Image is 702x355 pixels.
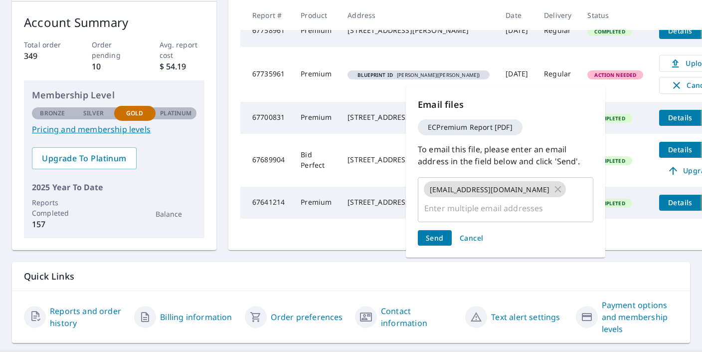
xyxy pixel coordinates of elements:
[271,311,343,323] a: Order preferences
[24,270,678,283] p: Quick Links
[381,305,457,329] a: Contact information
[665,26,695,35] span: Details
[418,230,452,246] button: Send
[293,47,340,102] td: Premium
[92,39,137,60] p: Order pending
[240,47,293,102] td: 67735961
[348,197,490,207] div: [STREET_ADDRESS]
[357,72,393,77] em: Blueprint ID
[32,197,73,218] p: Reports Completed
[126,109,143,118] p: Gold
[160,39,205,60] p: Avg. report cost
[665,145,695,154] span: Details
[602,299,678,335] a: Payment options and membership levels
[160,60,205,72] p: $ 54.19
[665,113,695,122] span: Details
[50,305,126,329] a: Reports and order history
[24,13,204,31] p: Account Summary
[460,233,484,243] span: Cancel
[456,230,488,246] button: Cancel
[659,23,701,39] button: detailsBtn-67758961
[536,47,579,102] td: Regular
[588,71,642,78] span: Action Needed
[498,15,536,47] td: [DATE]
[588,200,631,207] span: Completed
[156,209,197,219] p: Balance
[240,187,293,219] td: 67641214
[32,88,196,102] p: Membership Level
[160,109,191,118] p: Platinum
[240,134,293,187] td: 67689904
[348,155,490,165] div: [STREET_ADDRESS][PERSON_NAME]
[665,198,695,207] span: Details
[348,25,490,35] div: [STREET_ADDRESS][PERSON_NAME]
[32,147,137,169] a: Upgrade To Platinum
[24,39,69,50] p: Total order
[422,124,519,131] span: ECPremium Report [PDF]
[424,181,566,197] div: [EMAIL_ADDRESS][DOMAIN_NAME]
[588,157,631,164] span: Completed
[424,185,555,194] span: [EMAIL_ADDRESS][DOMAIN_NAME]
[659,195,701,211] button: detailsBtn-67641214
[293,134,340,187] td: Bid Perfect
[422,199,574,218] input: Enter multiple email addresses
[588,115,631,122] span: Completed
[40,109,65,118] p: Bronze
[498,47,536,102] td: [DATE]
[32,218,73,230] p: 157
[418,98,593,111] p: Email files
[24,50,69,62] p: 349
[40,153,129,164] span: Upgrade To Platinum
[348,112,490,122] div: [STREET_ADDRESS]
[293,102,340,134] td: Premium
[83,109,104,118] p: Silver
[491,311,560,323] a: Text alert settings
[351,72,486,77] span: [PERSON_NAME]([PERSON_NAME])
[240,102,293,134] td: 67700831
[32,181,196,193] p: 2025 Year To Date
[293,187,340,219] td: Premium
[426,233,444,243] span: Send
[536,15,579,47] td: Regular
[418,143,593,167] p: To email this file, please enter an email address in the field below and click 'Send'.
[659,110,701,126] button: detailsBtn-67700831
[588,28,631,35] span: Completed
[240,15,293,47] td: 67758961
[32,123,196,135] a: Pricing and membership levels
[293,15,340,47] td: Premium
[659,142,701,158] button: detailsBtn-67689904
[160,311,232,323] a: Billing information
[92,60,137,72] p: 10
